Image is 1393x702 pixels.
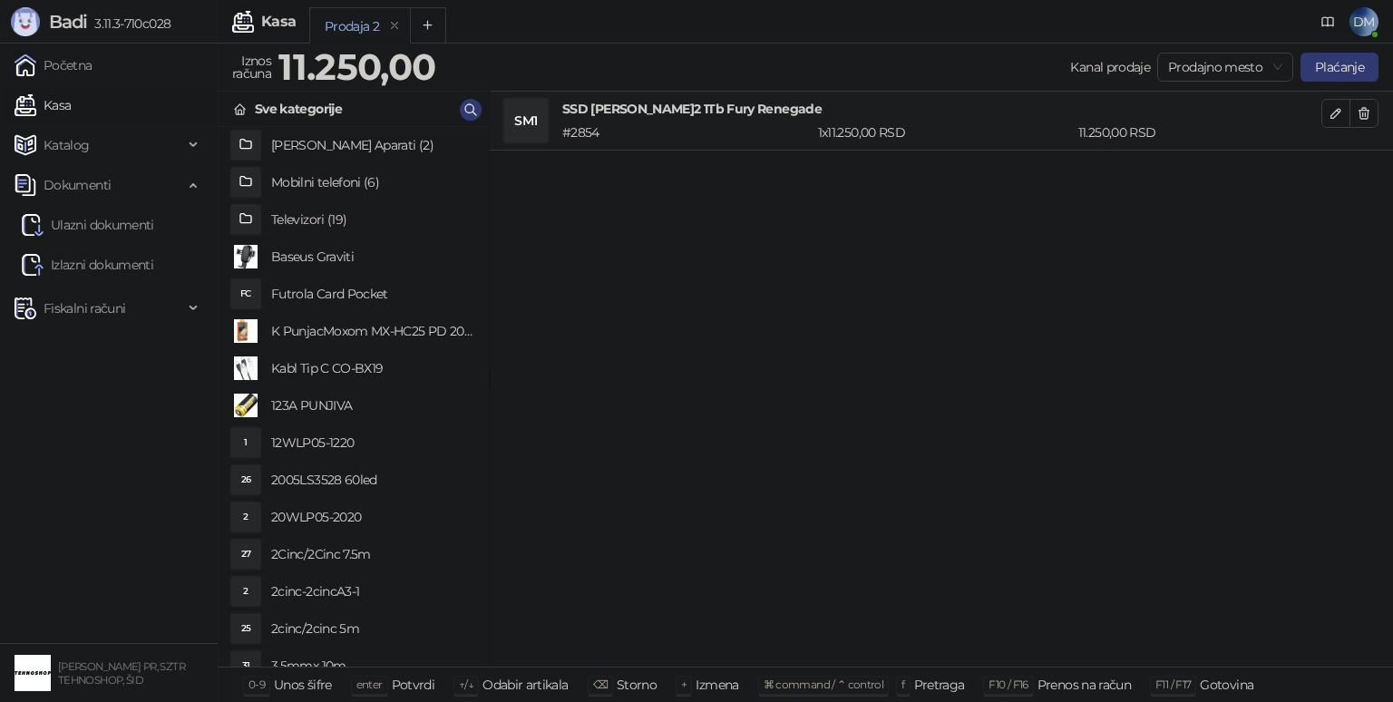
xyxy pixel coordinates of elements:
h4: 20WLP05-2020 [271,502,474,531]
span: DM [1349,7,1378,36]
img: Slika [231,317,260,346]
button: Plaćanje [1300,53,1378,82]
img: Slika [231,242,260,271]
div: grid [219,127,489,667]
span: enter [356,678,383,691]
div: Storno [617,673,657,697]
a: Ulazni dokumentiUlazni dokumenti [22,207,154,243]
div: Odabir artikala [482,673,568,697]
h4: Mobilni telefoni (6) [271,168,474,197]
span: F10 / F16 [989,678,1028,691]
span: Fiskalni računi [44,290,125,327]
strong: 11.250,00 [278,44,435,89]
div: FC [231,279,260,308]
h4: Televizori (19) [271,205,474,234]
div: Kanal prodaje [1070,57,1150,77]
div: Gotovina [1200,673,1253,697]
div: 1 x 11.250,00 RSD [814,122,1075,142]
a: Izlazni dokumenti [22,247,153,283]
h4: 2cinc/2cinc 5m [271,614,474,643]
h4: Futrola Card Pocket [271,279,474,308]
img: Slika [231,391,260,420]
a: Dokumentacija [1313,7,1342,36]
h4: 3.5mmx 10m [271,651,474,680]
span: ⌘ command / ⌃ control [764,678,884,691]
div: 26 [231,465,260,494]
div: # 2854 [559,122,814,142]
a: Kasa [15,87,71,123]
h4: 12WLP05-1220 [271,428,474,457]
div: 2 [231,502,260,531]
img: 64x64-companyLogo-68805acf-9e22-4a20-bcb3-9756868d3d19.jpeg [15,655,51,691]
span: 3.11.3-710c028 [87,15,170,32]
h4: K PunjacMoxom MX-HC25 PD 20W [271,317,474,346]
div: 2 [231,577,260,606]
span: 0-9 [248,678,265,691]
div: Potvrdi [392,673,435,697]
div: Kasa [261,15,296,29]
small: [PERSON_NAME] PR, SZTR TEHNOSHOP, ŠID [58,660,185,687]
div: Unos šifre [274,673,332,697]
div: SM1 [504,99,548,142]
div: Prenos na račun [1037,673,1131,697]
div: Izmena [696,673,738,697]
div: Prodaja 2 [325,16,379,36]
img: Ulazni dokumenti [22,214,44,236]
h4: [PERSON_NAME] Aparati (2) [271,131,474,160]
div: Iznos računa [229,49,275,85]
span: + [681,678,687,691]
h4: Baseus Graviti [271,242,474,271]
h4: 2005LS3528 60led [271,465,474,494]
h4: 2cinc-2cincA3-1 [271,577,474,606]
span: ⌫ [593,678,608,691]
span: Dokumenti [44,167,111,203]
h4: 123A PUNJIVA [271,391,474,420]
div: 25 [231,614,260,643]
div: 27 [231,540,260,569]
div: 31 [231,651,260,680]
div: 11.250,00 RSD [1075,122,1325,142]
div: 1 [231,428,260,457]
img: Logo [11,7,40,36]
div: Sve kategorije [255,99,342,119]
button: Add tab [410,7,446,44]
span: Badi [49,11,87,33]
span: Katalog [44,127,90,163]
div: Pretraga [914,673,965,697]
h4: Kabl Tip C CO-BX19 [271,354,474,383]
span: Prodajno mesto [1168,54,1282,81]
span: ↑/↓ [459,678,473,691]
span: F11 / F17 [1155,678,1191,691]
span: f [901,678,904,691]
h4: 2Cinc/2Cinc 7.5m [271,540,474,569]
a: Početna [15,47,93,83]
img: Slika [231,354,260,383]
h4: SSD [PERSON_NAME]2 1Tb Fury Renegade [562,99,1321,119]
button: remove [383,18,406,34]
